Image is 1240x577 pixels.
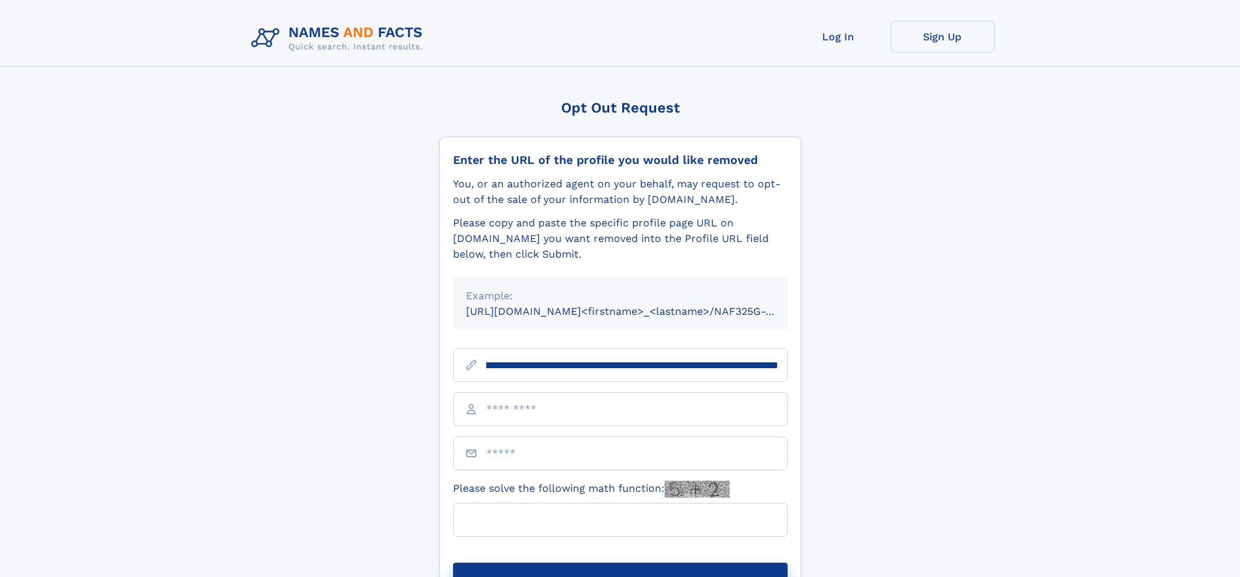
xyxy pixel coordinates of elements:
[453,153,788,167] div: Enter the URL of the profile you would like removed
[466,288,775,304] div: Example:
[466,305,812,317] small: [URL][DOMAIN_NAME]<firstname>_<lastname>/NAF325G-xxxxxxxx
[453,215,788,262] div: Please copy and paste the specific profile page URL on [DOMAIN_NAME] you want removed into the Pr...
[453,176,788,208] div: You, or an authorized agent on your behalf, may request to opt-out of the sale of your informatio...
[786,21,890,53] a: Log In
[246,21,434,56] img: Logo Names and Facts
[439,100,801,116] div: Opt Out Request
[453,481,730,498] label: Please solve the following math function:
[890,21,995,53] a: Sign Up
